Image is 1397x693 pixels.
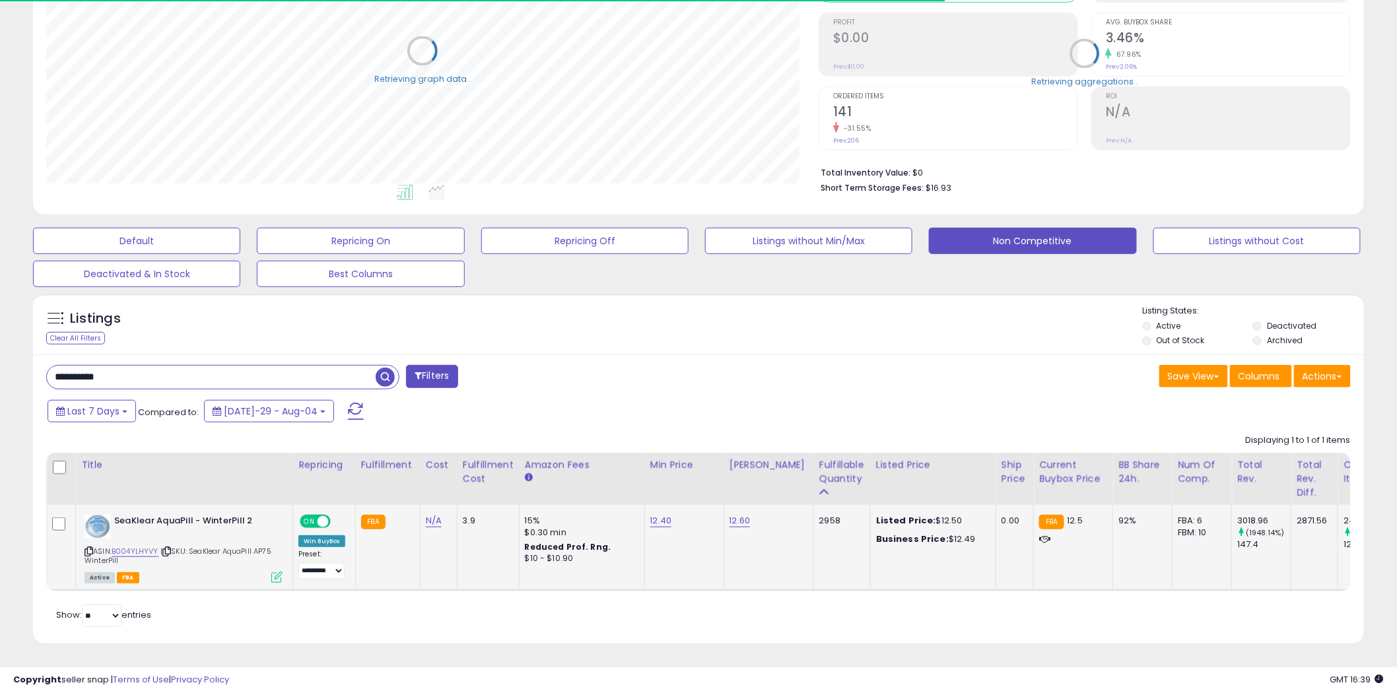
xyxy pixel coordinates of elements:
div: Win BuyBox [298,535,345,547]
button: [DATE]-29 - Aug-04 [204,400,334,422]
div: 2958 [819,515,860,527]
button: Non Competitive [929,228,1136,254]
small: Amazon Fees. [525,472,533,484]
div: Fulfillable Quantity [819,458,865,486]
div: $12.50 [876,515,986,527]
div: 243 [1344,515,1397,527]
div: 15% [525,515,634,527]
span: 12.5 [1068,514,1083,527]
a: Privacy Policy [171,673,229,686]
div: Cost [426,458,452,472]
b: Listed Price: [876,514,936,527]
div: Amazon Fees [525,458,639,472]
label: Archived [1267,335,1303,346]
div: BB Share 24h. [1118,458,1167,486]
div: FBM: 10 [1178,527,1221,539]
p: Listing States: [1143,305,1364,317]
a: B004YLHYVY [112,546,158,557]
div: [PERSON_NAME] [730,458,808,472]
div: Repricing [298,458,350,472]
span: Last 7 Days [67,405,119,418]
div: 12 [1344,539,1397,550]
div: $12.49 [876,533,986,545]
span: Compared to: [138,406,199,418]
button: Actions [1294,365,1351,387]
div: FBA: 6 [1178,515,1221,527]
span: FBA [117,572,139,583]
button: Default [33,228,240,254]
div: Ship Price [1002,458,1028,486]
div: 92% [1118,515,1162,527]
div: Title [81,458,287,472]
button: Best Columns [257,261,464,287]
div: Total Rev. Diff. [1297,458,1332,500]
span: [DATE]-29 - Aug-04 [224,405,318,418]
a: Terms of Use [113,673,169,686]
div: Retrieving graph data.. [374,73,471,85]
label: Deactivated [1267,320,1316,331]
div: seller snap | | [13,674,229,686]
div: 2871.56 [1297,515,1328,527]
div: Min Price [650,458,718,472]
div: 147.4 [1237,539,1291,550]
small: FBA [361,515,386,529]
img: 41aapKGb1GL._SL40_.jpg [85,515,111,539]
strong: Copyright [13,673,61,686]
span: 2025-08-12 16:39 GMT [1330,673,1384,686]
div: ASIN: [85,515,283,581]
div: Listed Price [876,458,990,472]
button: Last 7 Days [48,400,136,422]
button: Save View [1159,365,1228,387]
span: | SKU: SeaKlear AquaPill AP75 WinterPill [85,546,271,566]
button: Listings without Min/Max [705,228,912,254]
div: Retrieving aggregations.. [1032,76,1138,88]
a: N/A [426,514,442,527]
span: Columns [1239,370,1280,383]
span: Show: entries [56,609,151,621]
span: ON [301,516,318,527]
div: Preset: [298,550,345,579]
div: Clear All Filters [46,332,105,345]
button: Deactivated & In Stock [33,261,240,287]
b: SeaKlear AquaPill - WinterPill 2 [114,515,275,531]
a: 12.60 [730,514,751,527]
div: $0.30 min [525,527,634,539]
label: Out of Stock [1157,335,1205,346]
small: (1948.14%) [1246,527,1285,538]
div: Ordered Items [1344,458,1392,486]
a: 12.40 [650,514,672,527]
button: Filters [406,365,458,388]
button: Repricing On [257,228,464,254]
button: Repricing Off [481,228,689,254]
div: 0.00 [1002,515,1023,527]
div: Current Buybox Price [1039,458,1107,486]
div: 3.9 [463,515,509,527]
h5: Listings [70,310,121,328]
div: Num of Comp. [1178,458,1226,486]
span: All listings currently available for purchase on Amazon [85,572,115,583]
b: Business Price: [876,533,949,545]
div: Fulfillment Cost [463,458,514,486]
label: Active [1157,320,1181,331]
div: $10 - $10.90 [525,553,634,564]
small: FBA [1039,515,1064,529]
div: Total Rev. [1237,458,1285,486]
button: Columns [1230,365,1292,387]
div: Fulfillment [361,458,415,472]
span: OFF [329,516,350,527]
div: Displaying 1 to 1 of 1 items [1246,434,1351,447]
button: Listings without Cost [1153,228,1361,254]
div: 3018.96 [1237,515,1291,527]
b: Reduced Prof. Rng. [525,541,611,552]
